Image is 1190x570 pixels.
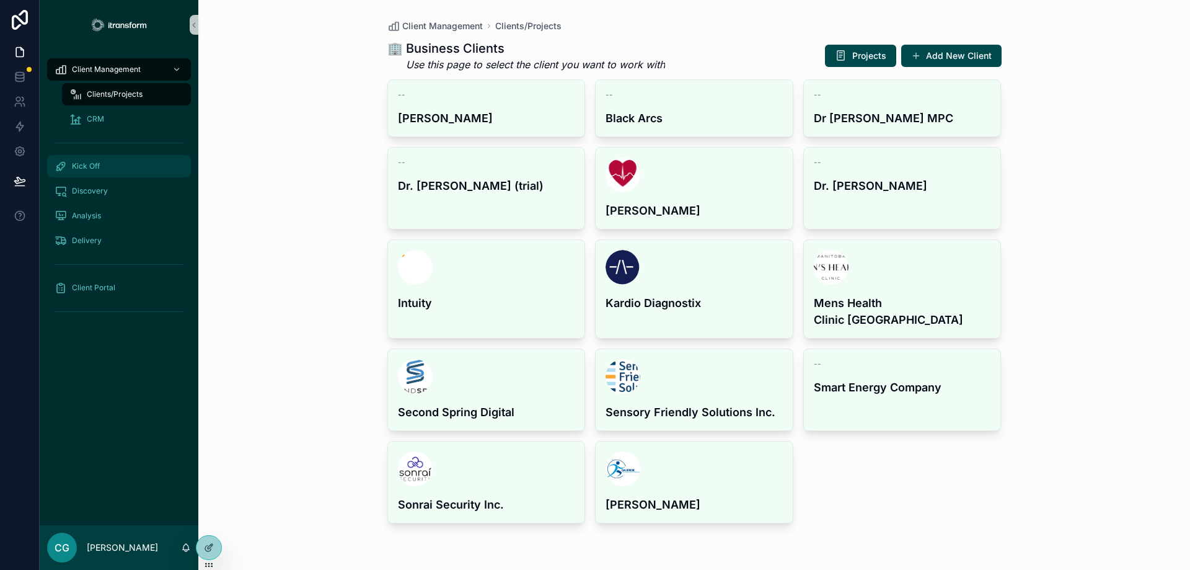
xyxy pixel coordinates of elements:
[398,90,405,100] span: --
[398,496,575,513] h4: Sonrai Security Inc.
[398,177,575,194] h4: Dr. [PERSON_NAME] (trial)
[72,161,100,171] span: Kick Off
[87,15,150,35] img: App logo
[387,147,586,229] a: --Dr. [PERSON_NAME] (trial)
[814,177,991,194] h4: Dr. [PERSON_NAME]
[72,186,108,196] span: Discovery
[387,40,665,57] h1: 🏢 Business Clients
[398,295,575,311] h4: Intuity
[87,114,104,124] span: CRM
[55,540,69,555] span: CG
[47,205,191,227] a: Analysis
[47,229,191,252] a: Delivery
[47,58,191,81] a: Client Management
[72,283,115,293] span: Client Portal
[72,236,102,246] span: Delivery
[87,89,143,99] span: Clients/Projects
[606,202,783,219] h4: [PERSON_NAME]
[72,65,141,74] span: Client Management
[803,147,1002,229] a: --Dr. [PERSON_NAME]
[47,180,191,202] a: Discovery
[606,295,783,311] h4: Kardio Diagnostix
[402,20,483,32] span: Client Management
[606,404,783,421] h4: Sensory Friendly Solutions Inc.
[398,158,405,167] span: --
[595,147,793,229] a: [PERSON_NAME]
[387,20,483,32] a: Client Management
[87,541,158,554] p: [PERSON_NAME]
[595,239,793,339] a: Kardio Diagnostix
[387,349,586,431] a: Second Spring Digital
[814,379,991,396] h4: Smart Energy Company
[825,45,896,67] button: Projects
[803,239,1002,339] a: Mens Health Clinic [GEOGRAPHIC_DATA]
[40,50,198,337] div: scrollable content
[387,79,586,137] a: --[PERSON_NAME]
[814,90,821,100] span: --
[901,45,1002,67] button: Add New Client
[606,496,783,513] h4: [PERSON_NAME]
[595,441,793,523] a: [PERSON_NAME]
[62,108,191,130] a: CRM
[47,277,191,299] a: Client Portal
[803,349,1002,431] a: --Smart Energy Company
[814,359,821,369] span: --
[595,79,793,137] a: --Black Arcs
[398,110,575,127] h4: [PERSON_NAME]
[495,20,562,32] a: Clients/Projects
[62,83,191,105] a: Clients/Projects
[606,110,783,127] h4: Black Arcs
[398,404,575,421] h4: Second Spring Digital
[814,110,991,127] h4: Dr [PERSON_NAME] MPC
[387,441,586,523] a: Sonrai Security Inc.
[72,211,101,221] span: Analysis
[814,295,991,328] h4: Mens Health Clinic [GEOGRAPHIC_DATA]
[852,50,886,62] span: Projects
[406,58,665,71] em: Use this page to select the client you want to work with
[814,158,821,167] span: --
[387,239,586,339] a: Intuity
[606,90,613,100] span: --
[803,79,1002,137] a: --Dr [PERSON_NAME] MPC
[47,155,191,177] a: Kick Off
[595,349,793,431] a: Sensory Friendly Solutions Inc.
